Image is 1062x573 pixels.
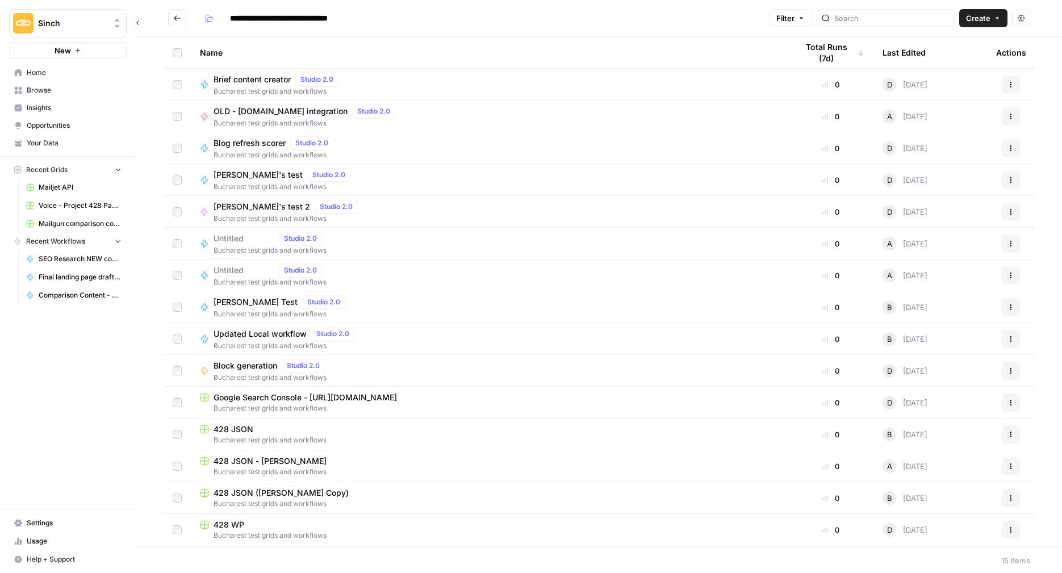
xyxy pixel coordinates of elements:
[39,290,122,300] span: Comparison Content - Mailgun
[883,205,927,219] div: [DATE]
[200,327,779,351] a: Updated Local workflowStudio 2.0Bucharest test grids and workflows
[307,297,340,307] span: Studio 2.0
[214,309,350,319] span: Bucharest test grids and workflows
[214,519,244,530] span: 428 WP
[200,455,779,477] a: 428 JSON - [PERSON_NAME]Bucharest test grids and workflows
[9,64,127,82] a: Home
[887,270,892,281] span: A
[200,136,779,160] a: Blog refresh scorerStudio 2.0Bucharest test grids and workflows
[13,13,34,34] img: Sinch Logo
[797,429,864,440] div: 0
[27,518,122,528] span: Settings
[797,238,864,249] div: 0
[883,491,927,505] div: [DATE]
[55,45,71,56] span: New
[200,232,779,256] a: UntitledStudio 2.0Bucharest test grids and workflows
[9,81,127,99] a: Browse
[316,329,349,339] span: Studio 2.0
[996,37,1026,68] div: Actions
[9,161,127,178] button: Recent Grids
[883,78,927,91] div: [DATE]
[39,219,122,229] span: Mailgun comparison content (Q3 2025)
[27,68,122,78] span: Home
[9,116,127,135] a: Opportunities
[27,138,122,148] span: Your Data
[883,173,927,187] div: [DATE]
[26,165,68,175] span: Recent Grids
[38,18,107,29] span: Sinch
[21,286,127,304] a: Comparison Content - Mailgun
[214,201,310,212] span: [PERSON_NAME]'s test 2
[776,12,795,24] span: Filter
[797,492,864,504] div: 0
[21,215,127,233] a: Mailgun comparison content (Q3 2025)
[887,143,892,154] span: D
[21,250,127,268] a: SEO Research NEW content
[797,206,864,218] div: 0
[887,397,892,408] span: D
[200,295,779,319] a: [PERSON_NAME] TestStudio 2.0Bucharest test grids and workflows
[797,302,864,313] div: 0
[39,254,122,264] span: SEO Research NEW content
[9,134,127,152] a: Your Data
[168,9,186,27] button: Go back
[883,141,927,155] div: [DATE]
[883,110,927,123] div: [DATE]
[887,333,892,345] span: B
[214,214,362,224] span: Bucharest test grids and workflows
[883,269,927,282] div: [DATE]
[200,37,779,68] div: Name
[200,168,779,192] a: [PERSON_NAME]'s testStudio 2.0Bucharest test grids and workflows
[887,492,892,504] span: B
[214,86,343,97] span: Bucharest test grids and workflows
[966,12,990,24] span: Create
[200,264,779,287] a: UntitledStudio 2.0Bucharest test grids and workflows
[214,233,274,244] span: Untitled
[797,37,864,68] div: Total Runs (7d)
[887,174,892,186] span: D
[214,296,298,308] span: [PERSON_NAME] Test
[887,238,892,249] span: A
[214,137,286,149] span: Blog refresh scorer
[887,302,892,313] span: B
[200,519,779,541] a: 428 WPBucharest test grids and workflows
[887,365,892,377] span: D
[797,524,864,536] div: 0
[883,300,927,314] div: [DATE]
[39,272,122,282] span: Final landing page drafter for Project 428 ([PERSON_NAME])
[959,9,1007,27] button: Create
[797,397,864,408] div: 0
[769,9,812,27] button: Filter
[200,499,779,509] span: Bucharest test grids and workflows
[214,424,253,435] span: 428 JSON
[887,461,892,472] span: A
[27,554,122,564] span: Help + Support
[834,12,950,24] input: Search
[797,174,864,186] div: 0
[200,73,779,97] a: Brief content creatorStudio 2.0Bucharest test grids and workflows
[9,514,127,532] a: Settings
[287,361,320,371] span: Studio 2.0
[797,79,864,90] div: 0
[797,333,864,345] div: 0
[320,202,353,212] span: Studio 2.0
[200,403,779,413] span: Bucharest test grids and workflows
[312,170,345,180] span: Studio 2.0
[883,523,927,537] div: [DATE]
[27,85,122,95] span: Browse
[214,392,397,403] span: Google Search Console - [URL][DOMAIN_NAME]
[214,341,359,351] span: Bucharest test grids and workflows
[887,524,892,536] span: D
[883,396,927,409] div: [DATE]
[9,42,127,59] button: New
[797,143,864,154] div: 0
[214,169,303,181] span: [PERSON_NAME]'s test
[883,459,927,473] div: [DATE]
[21,178,127,196] a: Mailjet API
[39,182,122,193] span: Mailjet API
[39,200,122,211] span: Voice - Project 428 Page Builder Tracker
[357,106,390,116] span: Studio 2.0
[26,236,85,246] span: Recent Workflows
[887,111,892,122] span: A
[21,196,127,215] a: Voice - Project 428 Page Builder Tracker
